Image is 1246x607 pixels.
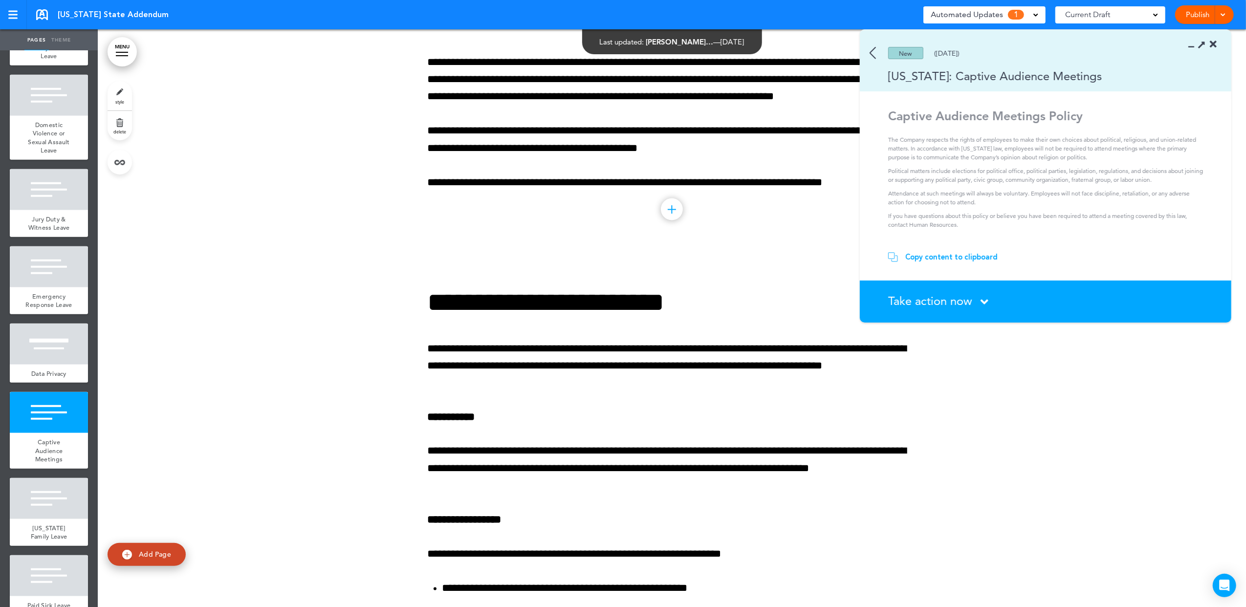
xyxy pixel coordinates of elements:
p: Political matters include elections for political office, political parties, legislation, regulat... [888,167,1206,184]
span: Current Draft [1065,8,1110,22]
div: [US_STATE]: Captive Audience Meetings [860,68,1203,84]
a: Emergency Response Leave [10,287,88,314]
strong: Captive Audience Meetings Policy [888,108,1083,123]
span: [DATE] [721,37,744,46]
img: add.svg [122,550,132,560]
a: Domestic Violence or Sexual Assault Leave [10,116,88,160]
a: Data Privacy [10,365,88,383]
a: style [108,81,132,110]
p: If you have questions about this policy or believe you have been required to attend a meeting cov... [888,212,1206,229]
span: 1 [1008,10,1024,20]
a: Jury Duty & Witness Leave [10,210,88,237]
div: — [600,38,744,45]
a: Military Service Leave [10,39,88,65]
a: [US_STATE] Family Leave [10,519,88,546]
a: MENU [108,37,137,66]
p: Attendance at such meetings will always be voluntary. Employees will not face discipline, retalia... [888,189,1206,207]
span: [PERSON_NAME]… [646,37,714,46]
span: Jury Duty & Witness Leave [28,215,70,232]
span: Add Page [139,550,171,559]
a: Add Page [108,543,186,566]
div: Open Intercom Messenger [1213,574,1236,597]
a: Theme [49,29,73,51]
span: Automated Updates [931,8,1003,22]
span: Last updated: [600,37,644,46]
img: copy.svg [888,252,898,262]
span: style [115,99,124,105]
span: delete [113,129,126,134]
img: back.svg [870,47,876,59]
a: delete [108,111,132,140]
a: Pages [24,29,49,51]
div: Copy content to clipboard [905,252,998,262]
div: New [888,47,923,59]
span: Military Service Leave [27,43,71,61]
a: Publish [1182,5,1213,24]
span: Data Privacy [31,369,66,378]
span: [US_STATE] State Addendum [58,9,169,20]
span: Captive Audience Meetings [35,438,63,463]
span: Emergency Response Leave [25,292,72,309]
span: [US_STATE] Family Leave [31,524,67,541]
p: The Company respects the rights of employees to make their own choices about political, religious... [888,135,1206,162]
span: Domestic Violence or Sexual Assault Leave [28,121,69,155]
span: Take action now [888,294,972,308]
div: ([DATE]) [934,50,960,57]
a: Captive Audience Meetings [10,433,88,469]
